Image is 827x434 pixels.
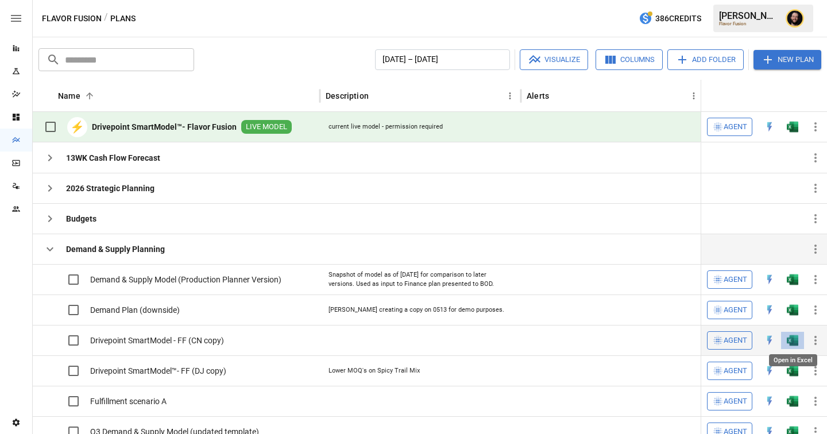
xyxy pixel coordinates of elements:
[66,213,96,224] b: Budgets
[779,2,811,34] button: Ciaran Nugent
[724,365,747,378] span: Agent
[787,304,798,316] img: g5qfjXmAAAAABJRU5ErkJggg==
[724,121,747,134] span: Agent
[719,10,779,21] div: [PERSON_NAME]
[104,11,108,26] div: /
[82,88,98,104] button: Sort
[787,335,798,346] div: Open in Excel
[764,121,775,133] div: Open in Quick Edit
[724,273,747,286] span: Agent
[764,335,775,346] div: Open in Quick Edit
[724,304,747,317] span: Agent
[90,335,224,346] span: Drivepoint SmartModel - FF (CN copy)
[655,11,701,26] span: 386 Credits
[764,335,775,346] img: quick-edit-flash.b8aec18c.svg
[764,304,775,316] div: Open in Quick Edit
[667,49,744,70] button: Add Folder
[787,121,798,133] div: Open in Excel
[753,50,821,69] button: New Plan
[550,88,566,104] button: Sort
[769,354,817,366] div: Open in Excel
[707,118,752,136] button: Agent
[787,396,798,407] div: Open in Excel
[686,88,702,104] button: Alerts column menu
[329,122,443,131] div: current live model - permission required
[787,121,798,133] img: g5qfjXmAAAAABJRU5ErkJggg==
[707,301,752,319] button: Agent
[375,49,510,70] button: [DATE] – [DATE]
[764,396,775,407] div: Open in Quick Edit
[707,331,752,350] button: Agent
[719,21,779,26] div: Flavor Fusion
[764,274,775,285] div: Open in Quick Edit
[502,88,518,104] button: Description column menu
[90,274,281,285] span: Demand & Supply Model (Production Planner Version)
[66,183,154,194] b: 2026 Strategic Planning
[764,365,775,377] img: quick-edit-flash.b8aec18c.svg
[58,91,80,100] div: Name
[329,270,512,288] div: Snapshot of model as of [DATE] for comparison to later versions. Used as input to Finance plan pr...
[329,305,504,315] div: [PERSON_NAME] creating a copy on 0513 for demo purposes.
[764,365,775,377] div: Open in Quick Edit
[329,366,420,375] div: Lower MOQ's on Spicy Trail Mix
[724,395,747,408] span: Agent
[787,274,798,285] div: Open in Excel
[596,49,663,70] button: Columns
[707,392,752,410] button: Agent
[90,396,167,407] span: Fulfillment scenario A
[787,396,798,407] img: g5qfjXmAAAAABJRU5ErkJggg==
[634,8,706,29] button: 386Credits
[787,365,798,377] div: Open in Excel
[764,304,775,316] img: quick-edit-flash.b8aec18c.svg
[811,88,827,104] button: Sort
[707,362,752,380] button: Agent
[724,334,747,347] span: Agent
[764,274,775,285] img: quick-edit-flash.b8aec18c.svg
[786,9,804,28] img: Ciaran Nugent
[66,152,160,164] b: 13WK Cash Flow Forecast
[241,122,292,133] span: LIVE MODEL
[787,335,798,346] img: g5qfjXmAAAAABJRU5ErkJggg==
[67,117,87,137] div: ⚡
[92,121,237,133] b: Drivepoint SmartModel™- Flavor Fusion
[787,304,798,316] div: Open in Excel
[787,365,798,377] img: g5qfjXmAAAAABJRU5ErkJggg==
[787,274,798,285] img: g5qfjXmAAAAABJRU5ErkJggg==
[370,88,386,104] button: Sort
[42,11,102,26] button: Flavor Fusion
[764,121,775,133] img: quick-edit-flash.b8aec18c.svg
[527,91,549,100] div: Alerts
[764,396,775,407] img: quick-edit-flash.b8aec18c.svg
[90,304,180,316] span: Demand Plan (downside)
[326,91,369,100] div: Description
[90,365,226,377] span: Drivepoint SmartModel™- FF (DJ copy)
[707,270,752,289] button: Agent
[66,243,165,255] b: Demand & Supply Planning
[520,49,588,70] button: Visualize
